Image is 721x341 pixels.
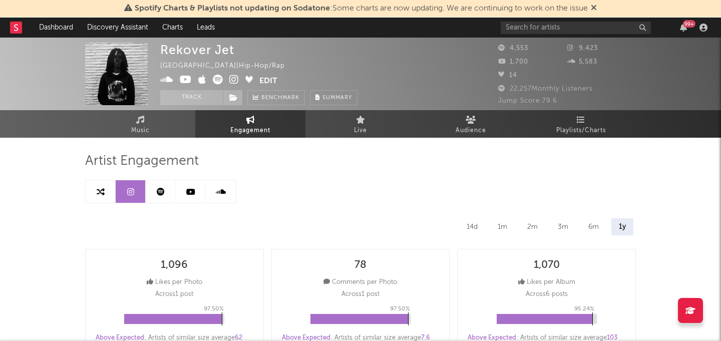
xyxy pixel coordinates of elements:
[160,90,223,105] button: Track
[195,110,305,138] a: Engagement
[498,72,517,79] span: 14
[456,125,486,137] span: Audience
[611,218,633,235] div: 1y
[155,288,193,300] p: Across 1 post
[161,259,188,271] div: 1,096
[490,218,515,235] div: 1m
[520,218,545,235] div: 2m
[498,59,528,65] span: 1,700
[498,45,528,52] span: 4,553
[354,125,367,137] span: Live
[341,288,380,300] p: Across 1 post
[518,276,575,288] div: Likes per Album
[96,334,144,341] span: Above Expected
[230,125,270,137] span: Engagement
[190,18,222,38] a: Leads
[680,24,687,32] button: 99+
[247,90,305,105] a: Benchmark
[526,110,636,138] a: Playlists/Charts
[305,110,416,138] a: Live
[556,125,606,137] span: Playlists/Charts
[498,86,593,92] span: 22,257 Monthly Listeners
[534,259,560,271] div: 1,070
[259,75,277,87] button: Edit
[550,218,576,235] div: 3m
[135,5,330,13] span: Spotify Charts & Playlists not updating on Sodatone
[155,18,190,38] a: Charts
[459,218,485,235] div: 14d
[160,43,234,57] div: Rekover Jet
[591,5,597,13] span: Dismiss
[567,45,598,52] span: 9,423
[354,259,367,271] div: 78
[468,334,516,341] span: Above Expected
[390,303,410,315] p: 97.50 %
[526,288,568,300] p: Across 6 posts
[421,334,430,341] span: 7.6
[282,334,330,341] span: Above Expected
[85,110,195,138] a: Music
[85,155,199,167] span: Artist Engagement
[501,22,651,34] input: Search for artists
[322,95,352,101] span: Summary
[235,334,242,341] span: 62
[683,20,695,28] div: 99 +
[135,5,588,13] span: : Some charts are now updating. We are continuing to work on the issue
[160,60,296,72] div: [GEOGRAPHIC_DATA] | Hip-Hop/Rap
[323,276,397,288] div: Comments per Photo
[574,303,594,315] p: 95.24 %
[204,303,224,315] p: 97.50 %
[32,18,80,38] a: Dashboard
[80,18,155,38] a: Discovery Assistant
[147,276,202,288] div: Likes per Photo
[581,218,606,235] div: 6m
[261,92,299,104] span: Benchmark
[498,98,557,104] span: Jump Score: 79.6
[131,125,150,137] span: Music
[567,59,597,65] span: 5,583
[607,334,617,341] span: 103
[310,90,357,105] button: Summary
[416,110,526,138] a: Audience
